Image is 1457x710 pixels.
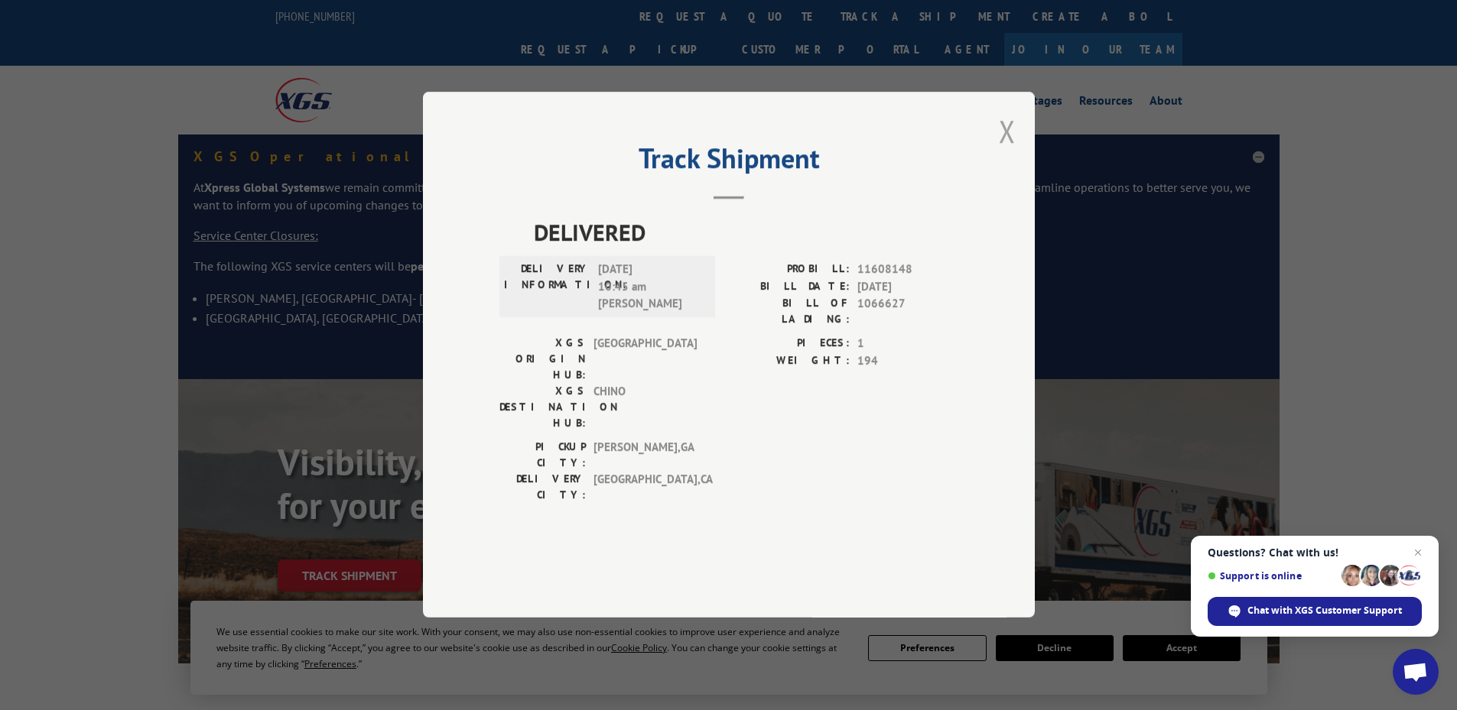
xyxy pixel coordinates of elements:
span: CHINO [594,384,697,432]
label: PIECES: [729,336,850,353]
label: BILL DATE: [729,278,850,296]
label: DELIVERY INFORMATION: [504,261,590,313]
span: [DATE] 10:45 am [PERSON_NAME] [598,261,701,313]
label: XGS DESTINATION HUB: [499,384,586,432]
label: BILL OF LADING: [729,296,850,328]
label: XGS ORIGIN HUB: [499,336,586,384]
label: PICKUP CITY: [499,439,586,472]
span: Chat with XGS Customer Support [1247,604,1402,618]
span: [GEOGRAPHIC_DATA] , CA [594,472,697,504]
h2: Track Shipment [499,148,958,177]
span: [PERSON_NAME] , GA [594,439,697,472]
span: 11608148 [857,261,958,279]
span: 1 [857,336,958,353]
label: WEIGHT: [729,352,850,370]
span: Support is online [1208,570,1336,582]
span: Chat with XGS Customer Support [1208,597,1422,626]
span: 1066627 [857,296,958,328]
a: Open chat [1393,649,1439,695]
span: Questions? Chat with us! [1208,546,1422,559]
span: [GEOGRAPHIC_DATA] [594,336,697,384]
label: DELIVERY CITY: [499,472,586,504]
span: 194 [857,352,958,370]
span: [DATE] [857,278,958,296]
span: DELIVERED [534,216,958,250]
label: PROBILL: [729,261,850,279]
button: Close modal [999,111,1016,151]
